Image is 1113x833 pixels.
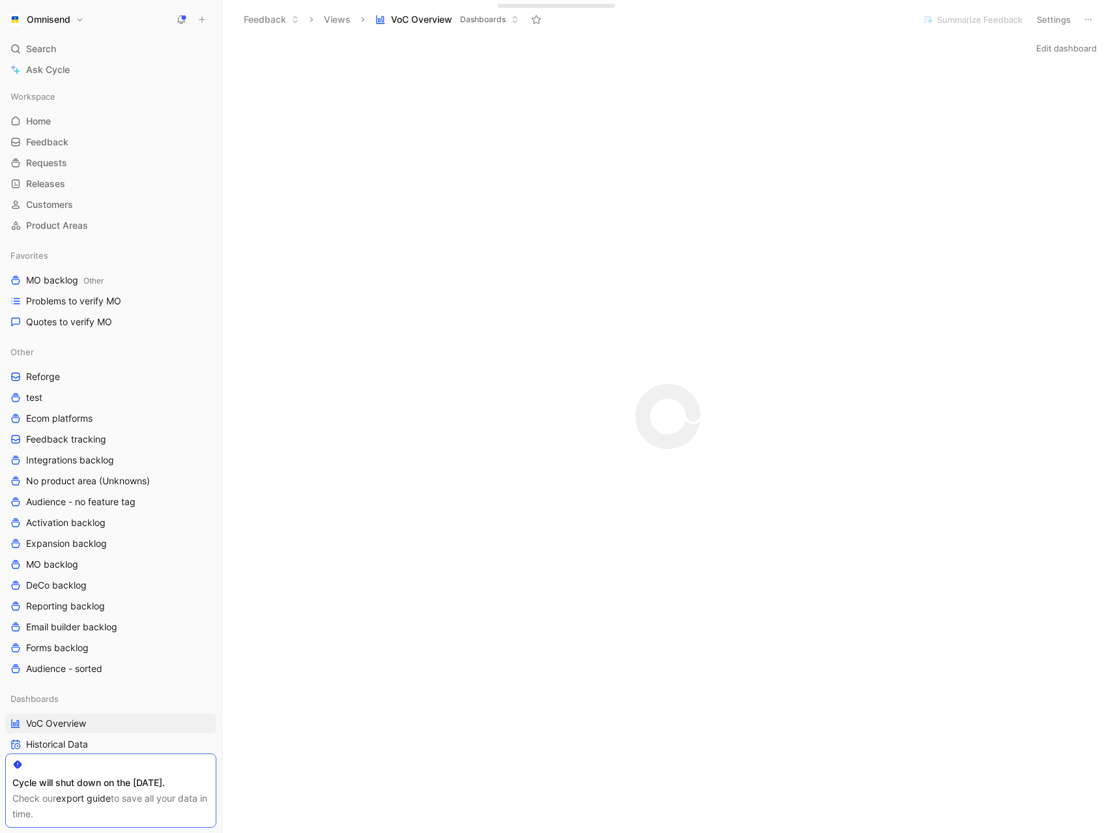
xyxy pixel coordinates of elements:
a: test [5,388,216,407]
span: Problems to verify MO [26,295,121,308]
div: Check our to save all your data in time. [12,791,209,822]
span: Dashboards [10,692,59,705]
div: Workspace [5,87,216,106]
span: Requests [26,156,67,169]
div: Search [5,39,216,59]
a: Ecom platforms [5,409,216,428]
span: Email builder backlog [26,621,117,634]
a: Product Areas [5,216,216,235]
span: Historical Data [26,738,88,751]
span: Product Areas [26,219,88,232]
img: Omnisend [8,13,22,26]
a: Problems to verify MO [5,291,216,311]
span: Feedback [26,136,68,149]
a: Expansion backlog [5,534,216,553]
a: Email builder backlog [5,617,216,637]
a: Historical Data [5,735,216,754]
button: Edit dashboard [1030,39,1103,57]
div: Dashboards [5,689,216,709]
a: Releases [5,174,216,194]
span: Dashboards [460,13,506,26]
a: Quotes to verify MO [5,312,216,332]
button: OmnisendOmnisend [5,10,87,29]
a: Audience - no feature tag [5,492,216,512]
h1: Omnisend [27,14,70,25]
a: Home [5,111,216,131]
a: Feedback [5,132,216,152]
span: Reporting backlog [26,600,105,613]
div: OtherReforgetestEcom platformsFeedback trackingIntegrations backlogNo product area (Unknowns)Audi... [5,342,216,679]
a: MO backlogOther [5,270,216,290]
span: Favorites [10,249,48,262]
span: MO backlog [26,558,78,571]
a: Ask Cycle [5,60,216,80]
div: Cycle will shut down on the [DATE]. [12,775,209,791]
span: Feedback tracking [26,433,106,446]
span: Reforge [26,370,60,383]
span: Other [83,276,104,285]
a: VoC Overview [5,714,216,733]
a: Reforge [5,367,216,387]
span: Search [26,41,56,57]
span: Activation backlog [26,516,106,529]
span: VoC Overview [26,717,86,730]
div: Other [5,342,216,362]
a: Customers [5,195,216,214]
span: Customers [26,198,73,211]
a: Activation backlog [5,513,216,533]
a: Requests [5,153,216,173]
span: Audience - sorted [26,662,102,675]
a: Integrations backlog [5,450,216,470]
span: Audience - no feature tag [26,495,136,508]
button: Settings [1031,10,1077,29]
a: DeCo backlog [5,576,216,595]
a: No product area (Unknowns) [5,471,216,491]
span: Ask Cycle [26,62,70,78]
span: VoC Overview [391,13,452,26]
button: VoC OverviewDashboards [369,10,525,29]
span: Ecom platforms [26,412,93,425]
span: Workspace [10,90,55,103]
span: Expansion backlog [26,537,107,550]
button: Views [318,10,356,29]
button: Feedback [238,10,305,29]
span: test [26,391,42,404]
span: MO backlog [26,274,104,287]
div: DashboardsVoC OverviewHistorical Data [5,689,216,754]
button: Summarize Feedback [917,10,1028,29]
span: Other [10,345,34,358]
span: Integrations backlog [26,454,114,467]
a: MO backlog [5,555,216,574]
a: Reporting backlog [5,596,216,616]
a: Feedback tracking [5,430,216,449]
a: Audience - sorted [5,659,216,679]
a: Forms backlog [5,638,216,658]
div: Favorites [5,246,216,265]
span: DeCo backlog [26,579,87,592]
span: Releases [26,177,65,190]
a: export guide [56,793,111,804]
span: No product area (Unknowns) [26,475,150,488]
span: Quotes to verify MO [26,315,112,329]
span: Home [26,115,51,128]
span: Forms backlog [26,641,89,654]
